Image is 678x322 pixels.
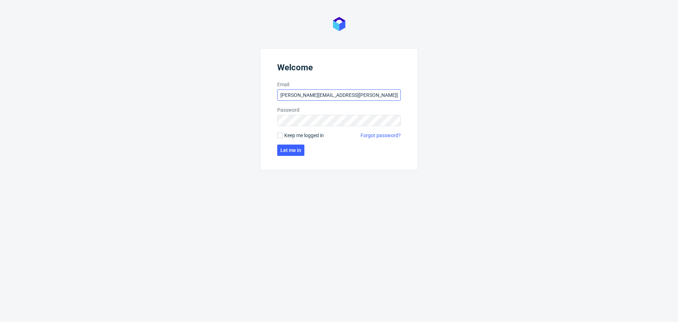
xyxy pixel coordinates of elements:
button: Let me in [277,145,304,156]
input: you@youremail.com [277,89,401,101]
header: Welcome [277,63,401,75]
a: Forgot password? [361,132,401,139]
span: Keep me logged in [284,132,324,139]
label: Password [277,106,401,113]
label: Email [277,81,401,88]
span: Let me in [280,148,301,153]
